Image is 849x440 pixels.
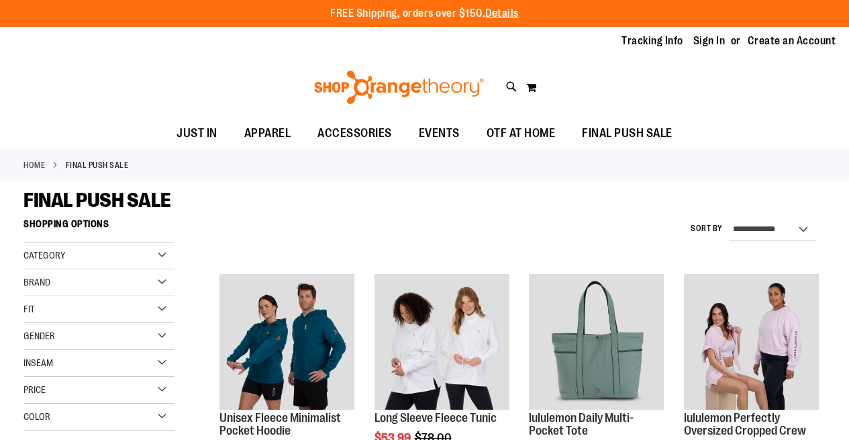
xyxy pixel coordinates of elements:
a: JUST IN [163,118,231,149]
img: lululemon Perfectly Oversized Cropped Crew [684,274,819,409]
a: lululemon Perfectly Oversized Cropped Crew [684,411,806,438]
a: Unisex Fleece Minimalist Pocket Hoodie [219,274,354,411]
span: Brand [23,277,50,288]
span: Gender [23,331,55,341]
span: Fit [23,304,35,314]
label: Sort By [691,223,723,234]
span: JUST IN [177,118,217,148]
a: OTF AT HOME [473,118,569,149]
a: Unisex Fleece Minimalist Pocket Hoodie [219,411,341,438]
a: Create an Account [748,34,836,48]
a: lululemon Perfectly Oversized Cropped Crew [684,274,819,411]
p: FREE Shipping, orders over $150. [330,6,519,21]
img: Shop Orangetheory [312,71,486,104]
span: FINAL PUSH SALE [23,189,171,212]
a: Home [23,159,45,171]
span: APPAREL [244,118,291,148]
a: Details [485,7,519,19]
strong: Shopping Options [23,212,174,243]
img: lululemon Daily Multi-Pocket Tote [529,274,664,409]
span: FINAL PUSH SALE [582,118,672,148]
span: EVENTS [419,118,460,148]
a: FINAL PUSH SALE [568,118,686,148]
span: OTF AT HOME [487,118,556,148]
a: ACCESSORIES [304,118,405,149]
a: Long Sleeve Fleece Tunic [374,411,497,425]
a: Product image for Fleece Long Sleeve [374,274,509,411]
a: lululemon Daily Multi-Pocket Tote [529,274,664,411]
span: Color [23,411,50,422]
a: APPAREL [231,118,305,149]
img: Unisex Fleece Minimalist Pocket Hoodie [219,274,354,409]
img: Product image for Fleece Long Sleeve [374,274,509,409]
span: Inseam [23,357,53,368]
a: EVENTS [405,118,473,149]
a: lululemon Daily Multi-Pocket Tote [529,411,634,438]
span: Category [23,250,65,261]
span: ACCESSORIES [317,118,392,148]
a: Tracking Info [621,34,683,48]
span: Price [23,384,46,395]
a: Sign In [693,34,726,48]
strong: FINAL PUSH SALE [66,159,129,171]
